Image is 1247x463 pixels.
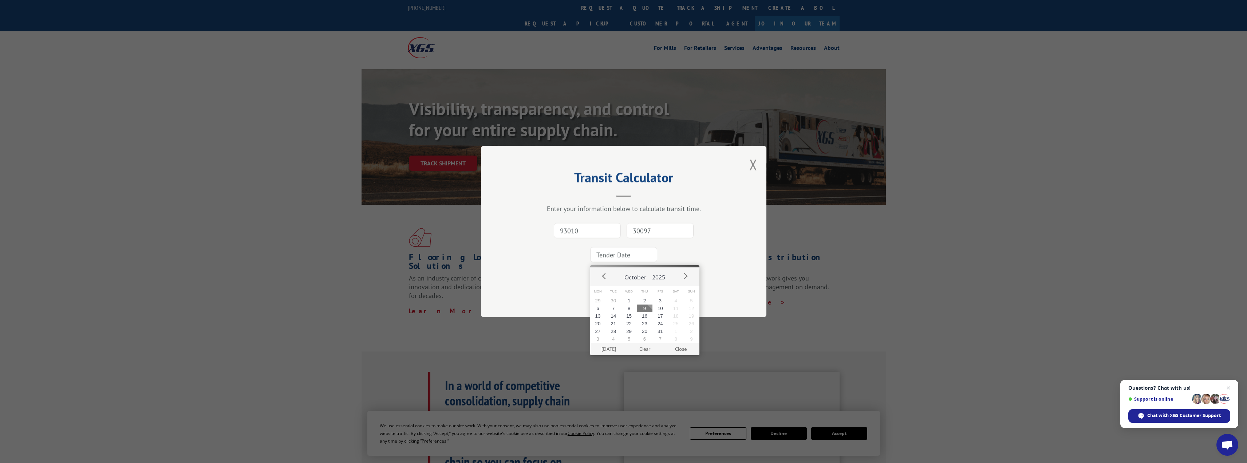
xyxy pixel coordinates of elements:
button: 2 [684,327,699,335]
span: Thu [637,286,652,297]
button: [DATE] [591,343,627,355]
button: 22 [621,320,637,327]
span: Fri [652,286,668,297]
button: 9 [684,335,699,343]
button: 2 [637,297,652,305]
button: October [621,267,649,284]
button: 7 [652,335,668,343]
div: Enter your information below to calculate transit time. [517,204,730,213]
button: 8 [621,305,637,312]
div: Chat with XGS Customer Support [1128,409,1230,423]
button: 27 [590,327,606,335]
button: Close [663,343,699,355]
span: Chat with XGS Customer Support [1147,412,1221,419]
button: 4 [605,335,621,343]
button: 6 [590,305,606,312]
button: Next [680,271,691,282]
button: 28 [605,327,621,335]
button: 17 [652,312,668,320]
button: 20 [590,320,606,327]
button: 9 [637,305,652,312]
button: 4 [668,297,684,305]
button: 1 [621,297,637,305]
button: 24 [652,320,668,327]
button: Prev [599,271,610,282]
span: Sun [684,286,699,297]
button: 3 [590,335,606,343]
button: 29 [621,327,637,335]
button: 19 [684,312,699,320]
button: 10 [652,305,668,312]
button: 7 [605,305,621,312]
span: Mon [590,286,606,297]
button: 5 [684,297,699,305]
button: 8 [668,335,684,343]
button: Close modal [749,155,757,174]
button: 25 [668,320,684,327]
button: 3 [652,297,668,305]
button: 26 [684,320,699,327]
button: 16 [637,312,652,320]
span: Tue [605,286,621,297]
button: 6 [637,335,652,343]
h2: Transit Calculator [517,172,730,186]
button: 11 [668,305,684,312]
button: 1 [668,327,684,335]
span: Sat [668,286,684,297]
button: 21 [605,320,621,327]
input: Tender Date [590,247,657,262]
button: 18 [668,312,684,320]
input: Dest. Zip [627,223,694,238]
span: Questions? Chat with us! [1128,385,1230,391]
button: 31 [652,327,668,335]
button: 23 [637,320,652,327]
button: 29 [590,297,606,305]
span: Close chat [1224,384,1233,392]
button: 13 [590,312,606,320]
button: 15 [621,312,637,320]
button: 12 [684,305,699,312]
button: 2025 [649,267,668,284]
button: 14 [605,312,621,320]
button: 5 [621,335,637,343]
span: Support is online [1128,396,1189,402]
input: Origin Zip [554,223,621,238]
div: Open chat [1216,434,1238,456]
button: Clear [627,343,663,355]
button: 30 [637,327,652,335]
span: Wed [621,286,637,297]
button: 30 [605,297,621,305]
